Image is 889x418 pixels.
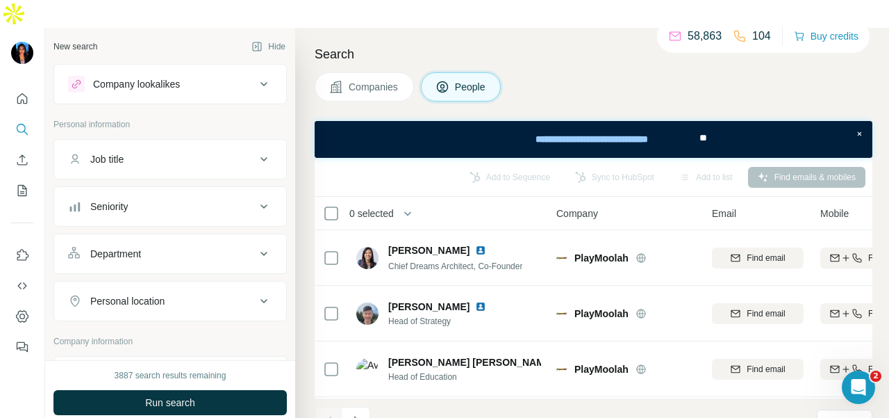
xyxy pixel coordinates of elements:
button: Personal location [54,284,286,318]
button: Find email [712,303,804,324]
button: Quick start [11,86,33,111]
span: Email [712,207,736,220]
span: Companies [349,80,399,94]
span: [PERSON_NAME] [388,243,470,257]
img: LinkedIn logo [475,301,486,312]
div: 3887 search results remaining [115,369,226,382]
button: Seniority [54,190,286,223]
span: PlayMoolah [574,362,629,376]
button: Company1 [54,360,286,399]
span: Mobile [820,207,849,220]
button: Job title [54,143,286,176]
button: Run search [53,390,287,415]
button: Buy credits [794,26,858,46]
span: [PERSON_NAME] [PERSON_NAME] Wee [388,355,576,369]
span: Head of Education [388,371,541,383]
div: New search [53,40,97,53]
button: Use Surfe on LinkedIn [11,243,33,268]
span: PlayMoolah [574,251,629,265]
span: Find email [747,363,785,376]
span: PlayMoolah [574,307,629,321]
img: Logo of PlayMoolah [556,252,567,264]
span: Find email [747,252,785,264]
p: Personal information [53,118,287,131]
p: 104 [752,28,771,45]
button: Feedback [11,335,33,360]
div: Personal location [90,294,165,308]
div: Company lookalikes [93,77,180,91]
button: Find email [712,248,804,268]
span: 2 [870,371,881,382]
img: Logo of PlayMoolah [556,364,567,375]
button: Search [11,117,33,142]
img: LinkedIn logo [475,245,486,256]
span: Head of Strategy [388,315,492,328]
button: Dashboard [11,304,33,329]
button: Enrich CSV [11,147,33,172]
div: Department [90,247,141,261]
img: Avatar [356,358,379,380]
span: Find email [747,307,785,320]
span: Run search [145,396,195,410]
span: 0 selected [349,207,394,220]
span: Company [556,207,598,220]
button: Find email [712,359,804,380]
span: Chief Dreams Architect, Co-Founder [388,262,522,271]
img: Avatar [356,303,379,325]
button: Company lookalikes [54,67,286,101]
span: [PERSON_NAME] [388,300,470,314]
p: 58,863 [688,28,722,45]
button: Department [54,237,286,271]
div: Seniority [90,200,128,214]
button: Hide [242,36,295,57]
iframe: Intercom live chat [842,371,875,404]
div: Job title [90,152,124,166]
iframe: Banner [315,121,872,158]
span: People [455,80,487,94]
h4: Search [315,45,872,64]
img: Logo of PlayMoolah [556,308,567,319]
button: My lists [11,178,33,203]
button: Use Surfe API [11,273,33,298]
img: Avatar [356,247,379,269]
img: Avatar [11,42,33,64]
p: Company information [53,335,287,348]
